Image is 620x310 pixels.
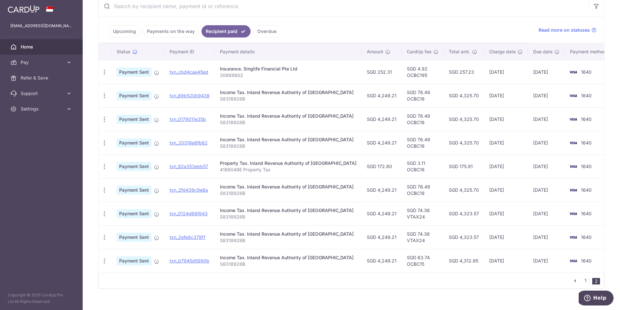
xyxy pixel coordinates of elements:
[362,225,402,249] td: SGD 4,249.21
[117,186,151,195] span: Payment Sent
[528,249,565,273] td: [DATE]
[109,25,140,37] a: Upcoming
[567,115,580,123] img: Bank Card
[444,131,484,155] td: SGD 4,325.70
[402,107,444,131] td: SGD 76.49 OCBC18
[567,92,580,100] img: Bank Card
[581,69,592,75] span: 1640
[117,48,130,55] span: Status
[362,84,402,107] td: SGD 4,249.21
[8,5,39,13] img: CardUp
[170,93,210,98] a: txn_69b520b9438
[528,60,565,84] td: [DATE]
[143,25,199,37] a: Payments on the way
[528,107,565,131] td: [DATE]
[484,178,528,202] td: [DATE]
[402,178,444,202] td: SGD 76.49 OCBC18
[220,89,356,96] div: Income Tax. Inland Revenue Authority of [GEOGRAPHIC_DATA]
[220,190,356,197] p: S8318928B
[402,249,444,273] td: SGD 63.74 OCBC15
[528,202,565,225] td: [DATE]
[117,91,151,100] span: Payment Sent
[444,84,484,107] td: SGD 4,325.70
[581,211,592,216] span: 1640
[220,160,356,166] div: Property Tax. Inland Revenue Authority of [GEOGRAPHIC_DATA]
[402,84,444,107] td: SGD 76.49 OCBC18
[581,164,592,169] span: 1640
[484,131,528,155] td: [DATE]
[21,75,63,81] span: Refer & Save
[484,60,528,84] td: [DATE]
[220,254,356,261] div: Income Tax. Inland Revenue Authority of [GEOGRAPHIC_DATA]
[484,84,528,107] td: [DATE]
[10,23,72,29] p: [EMAIL_ADDRESS][DOMAIN_NAME]
[444,60,484,84] td: SGD 257.23
[164,43,215,60] th: Payment ID
[253,25,281,37] a: Overdue
[528,155,565,178] td: [DATE]
[592,278,600,284] li: 2
[220,261,356,267] p: S8318928B
[170,187,208,193] a: txn_2fd439c9e6a
[528,131,565,155] td: [DATE]
[117,68,151,77] span: Payment Sent
[579,291,614,307] iframe: Opens a widget where you can find more information
[582,277,589,284] a: 1
[449,48,470,55] span: Total amt.
[117,138,151,147] span: Payment Sent
[484,155,528,178] td: [DATE]
[220,119,356,126] p: S8318928B
[117,162,151,171] span: Payment Sent
[571,273,604,288] nav: pager
[484,107,528,131] td: [DATE]
[170,211,208,216] a: txn_0124d68f843
[484,202,528,225] td: [DATE]
[220,72,356,79] p: 30889802
[581,187,592,193] span: 1640
[201,25,251,37] a: Recipient paid
[21,106,63,112] span: Settings
[444,178,484,202] td: SGD 4,325.70
[117,209,151,218] span: Payment Sent
[117,115,151,124] span: Payment Sent
[362,202,402,225] td: SGD 4,249.21
[21,59,63,66] span: Pay
[362,178,402,202] td: SGD 4,249.21
[402,225,444,249] td: SGD 74.36 VTAX24
[170,164,208,169] a: txn_92a353ebb57
[567,186,580,194] img: Bank Card
[567,210,580,218] img: Bank Card
[170,234,205,240] a: txn_2efe8c378f1
[528,84,565,107] td: [DATE]
[170,140,208,145] a: txn_20319e6fb62
[484,249,528,273] td: [DATE]
[21,44,63,50] span: Home
[444,225,484,249] td: SGD 4,323.57
[565,43,614,60] th: Payment method
[362,60,402,84] td: SGD 252.31
[220,143,356,149] p: S8318928B
[407,48,431,55] span: CardUp fee
[362,249,402,273] td: SGD 4,249.21
[539,27,596,33] a: Read more on statuses
[367,48,383,55] span: Amount
[444,155,484,178] td: SGD 175.91
[117,256,151,265] span: Payment Sent
[362,155,402,178] td: SGD 172.80
[117,233,151,242] span: Payment Sent
[581,140,592,145] span: 1640
[170,116,206,122] a: txn_0179011e35b
[484,225,528,249] td: [DATE]
[402,202,444,225] td: SGD 74.36 VTAX24
[581,234,592,240] span: 1640
[402,155,444,178] td: SGD 3.11 OCBC18
[220,136,356,143] div: Income Tax. Inland Revenue Authority of [GEOGRAPHIC_DATA]
[220,166,356,173] p: 4188049E Property Tax
[220,113,356,119] div: Income Tax. Inland Revenue Authority of [GEOGRAPHIC_DATA]
[220,96,356,102] p: S8318928B
[220,214,356,220] p: S8318928B
[567,139,580,147] img: Bank Card
[170,258,209,263] a: txn_b7945d5990b
[567,233,580,241] img: Bank Card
